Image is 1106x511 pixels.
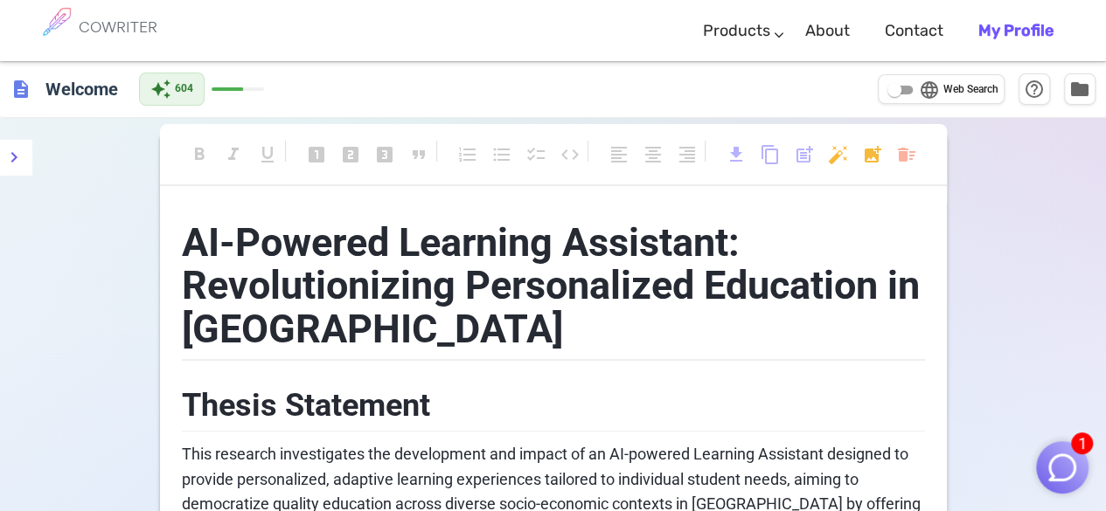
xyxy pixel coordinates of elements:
[374,144,395,165] span: looks_3
[150,79,171,100] span: auto_awesome
[491,144,512,165] span: format_list_bulleted
[38,72,125,107] h6: Click to edit title
[560,144,581,165] span: code
[408,144,429,165] span: format_quote
[175,80,193,98] span: 604
[525,144,546,165] span: checklist
[223,144,244,165] span: format_italic
[609,144,630,165] span: format_align_left
[726,144,747,165] span: download
[182,219,929,352] span: AI-Powered Learning Assistant: Revolutionizing Personalized Education in [GEOGRAPHIC_DATA]
[943,81,998,99] span: Web Search
[896,144,917,165] span: delete_sweep
[794,144,815,165] span: post_add
[919,79,940,100] span: language
[828,144,849,165] span: auto_fix_high
[1064,73,1096,105] button: Manage Documents
[978,21,1054,40] b: My Profile
[1024,79,1045,100] span: help_outline
[1019,73,1050,105] button: Help & Shortcuts
[457,144,478,165] span: format_list_numbered
[1069,79,1090,100] span: folder
[79,19,157,35] h6: COWRITER
[978,5,1054,57] a: My Profile
[703,5,770,57] a: Products
[677,144,698,165] span: format_align_right
[182,387,430,424] span: Thesis Statement
[643,144,664,165] span: format_align_center
[1046,451,1079,484] img: Close chat
[805,5,850,57] a: About
[885,5,943,57] a: Contact
[189,144,210,165] span: format_bold
[760,144,781,165] span: content_copy
[340,144,361,165] span: looks_two
[1071,432,1093,454] span: 1
[1036,441,1089,494] button: 1
[10,79,31,100] span: description
[862,144,883,165] span: add_photo_alternate
[257,144,278,165] span: format_underlined
[306,144,327,165] span: looks_one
